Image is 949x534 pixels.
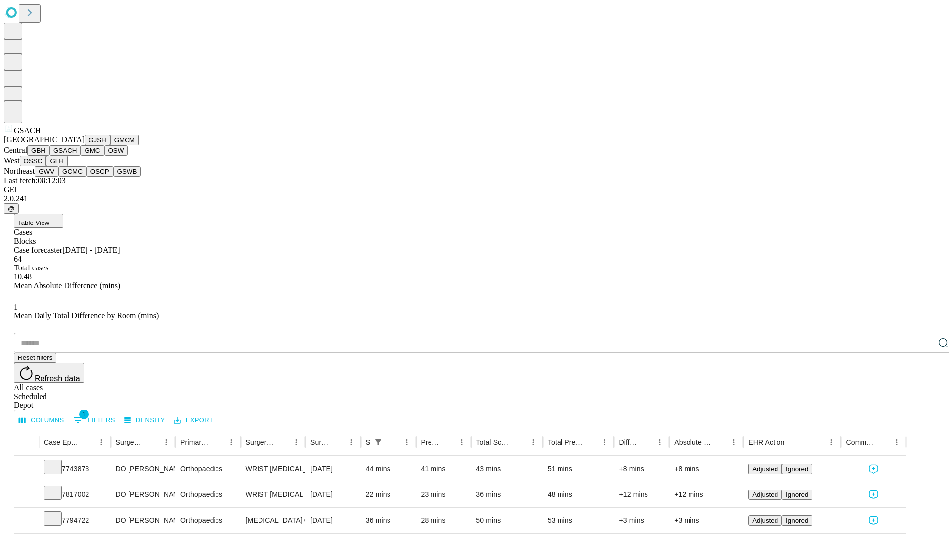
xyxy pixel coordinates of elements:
span: West [4,156,20,165]
span: Reset filters [18,354,52,361]
div: 28 mins [421,508,467,533]
span: Mean Daily Total Difference by Room (mins) [14,311,159,320]
span: Ignored [786,491,808,498]
div: +3 mins [674,508,738,533]
div: Case Epic Id [44,438,80,446]
div: WRIST [MEDICAL_DATA] SURGERY RELEASE TRANSVERSE [MEDICAL_DATA] LIGAMENT [246,456,301,482]
button: Sort [331,435,345,449]
button: Menu [159,435,173,449]
button: OSCP [86,166,113,177]
button: Expand [19,487,34,504]
button: Expand [19,461,34,478]
div: Difference [619,438,638,446]
button: Adjusted [748,489,782,500]
span: Total cases [14,264,48,272]
button: Ignored [782,515,812,526]
button: @ [4,203,19,214]
div: 2.0.241 [4,194,945,203]
div: 44 mins [366,456,411,482]
button: GCMC [58,166,86,177]
span: Northeast [4,167,35,175]
div: 36 mins [476,482,538,507]
div: 51 mins [548,456,609,482]
span: Refresh data [35,374,80,383]
span: Case forecaster [14,246,62,254]
div: DO [PERSON_NAME] [PERSON_NAME] [116,508,171,533]
button: GJSH [85,135,110,145]
button: Ignored [782,464,812,474]
button: Sort [275,435,289,449]
button: Select columns [16,413,67,428]
div: 41 mins [421,456,467,482]
span: [GEOGRAPHIC_DATA] [4,135,85,144]
span: GSACH [14,126,41,134]
button: Sort [876,435,890,449]
button: Menu [455,435,469,449]
div: +8 mins [674,456,738,482]
div: 48 mins [548,482,609,507]
button: Menu [890,435,904,449]
span: Table View [18,219,49,226]
button: Menu [653,435,667,449]
span: 1 [79,409,89,419]
button: Sort [584,435,598,449]
div: 7817002 [44,482,106,507]
button: Menu [526,435,540,449]
span: Mean Absolute Difference (mins) [14,281,120,290]
button: Show filters [371,435,385,449]
button: Refresh data [14,363,84,383]
button: Density [122,413,168,428]
div: Orthopaedics [180,456,235,482]
button: GMC [81,145,104,156]
div: 23 mins [421,482,467,507]
div: GEI [4,185,945,194]
button: GMCM [110,135,139,145]
div: DO [PERSON_NAME] [PERSON_NAME] [116,482,171,507]
div: 7794722 [44,508,106,533]
span: [DATE] - [DATE] [62,246,120,254]
button: GBH [27,145,49,156]
button: OSSC [20,156,46,166]
div: WRIST [MEDICAL_DATA] SURGERY RELEASE TRANSVERSE [MEDICAL_DATA] LIGAMENT [246,482,301,507]
button: OSW [104,145,128,156]
button: Sort [211,435,224,449]
span: Adjusted [752,491,778,498]
button: GWV [35,166,58,177]
span: Adjusted [752,517,778,524]
button: GSACH [49,145,81,156]
div: Absolute Difference [674,438,712,446]
div: Surgeon Name [116,438,144,446]
button: Show filters [71,412,118,428]
div: Total Predicted Duration [548,438,583,446]
button: Sort [513,435,526,449]
div: [DATE] [310,456,356,482]
button: Sort [145,435,159,449]
span: Ignored [786,465,808,473]
div: Predicted In Room Duration [421,438,440,446]
button: Sort [441,435,455,449]
div: Surgery Name [246,438,274,446]
div: 53 mins [548,508,609,533]
span: 1 [14,303,18,311]
button: Menu [224,435,238,449]
button: Menu [289,435,303,449]
div: EHR Action [748,438,784,446]
span: Last fetch: 08:12:03 [4,177,66,185]
button: Menu [400,435,414,449]
button: Menu [94,435,108,449]
button: Export [172,413,216,428]
div: Surgery Date [310,438,330,446]
div: Comments [846,438,874,446]
div: 43 mins [476,456,538,482]
button: Sort [639,435,653,449]
div: [DATE] [310,482,356,507]
div: +3 mins [619,508,664,533]
button: Menu [598,435,611,449]
button: GLH [46,156,67,166]
button: Expand [19,512,34,530]
span: @ [8,205,15,212]
button: Adjusted [748,464,782,474]
div: Total Scheduled Duration [476,438,512,446]
span: Central [4,146,27,154]
div: DO [PERSON_NAME] [PERSON_NAME] [116,456,171,482]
